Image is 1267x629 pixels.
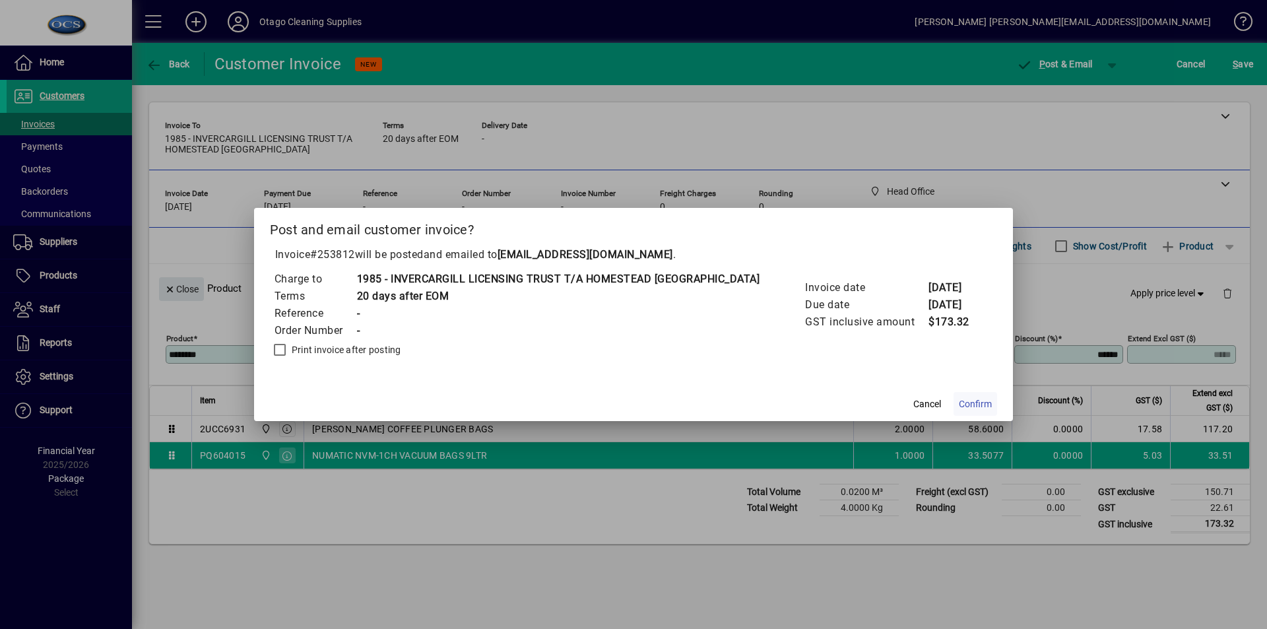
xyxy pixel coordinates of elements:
td: - [356,322,760,339]
td: [DATE] [928,279,981,296]
td: - [356,305,760,322]
span: #253812 [310,248,355,261]
p: Invoice will be posted . [270,247,998,263]
label: Print invoice after posting [289,343,401,356]
b: [EMAIL_ADDRESS][DOMAIN_NAME] [498,248,673,261]
td: Invoice date [804,279,928,296]
span: Cancel [913,397,941,411]
td: 1985 - INVERCARGILL LICENSING TRUST T/A HOMESTEAD [GEOGRAPHIC_DATA] [356,271,760,288]
td: [DATE] [928,296,981,314]
button: Confirm [954,392,997,416]
td: Reference [274,305,356,322]
span: Confirm [959,397,992,411]
td: GST inclusive amount [804,314,928,331]
td: $173.32 [928,314,981,331]
td: 20 days after EOM [356,288,760,305]
td: Order Number [274,322,356,339]
td: Due date [804,296,928,314]
h2: Post and email customer invoice? [254,208,1014,246]
td: Terms [274,288,356,305]
button: Cancel [906,392,948,416]
td: Charge to [274,271,356,288]
span: and emailed to [424,248,673,261]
